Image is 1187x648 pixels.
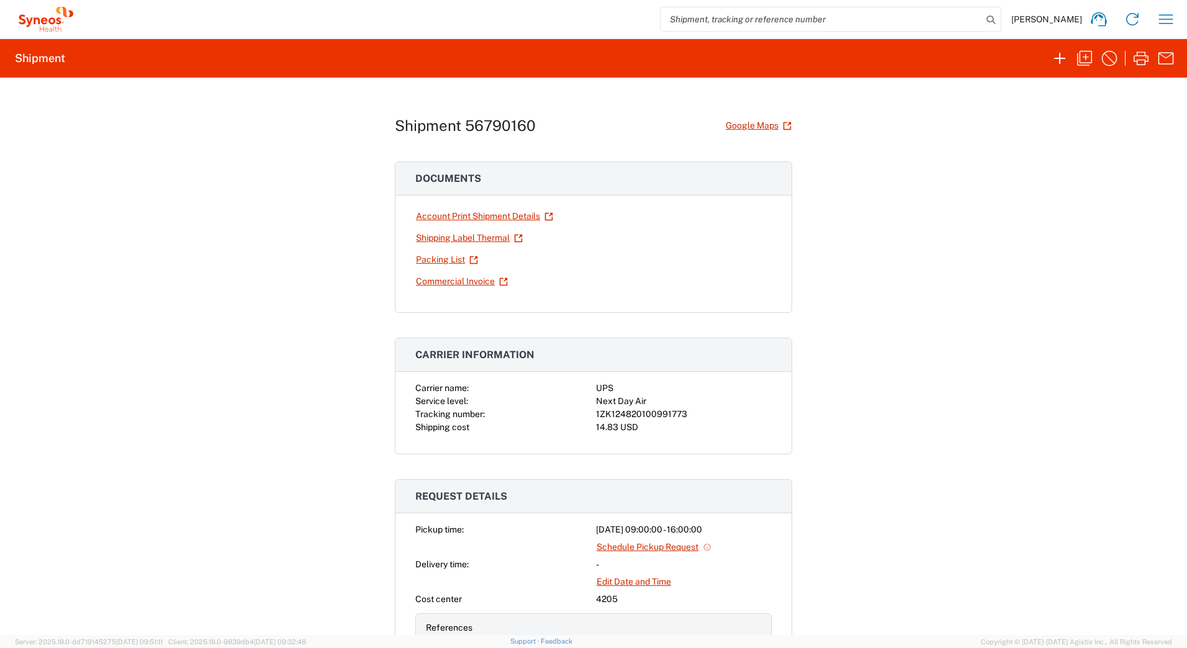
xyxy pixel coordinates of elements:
span: [DATE] 09:51:11 [116,638,163,646]
div: UPS [596,382,772,395]
a: Edit Date and Time [596,571,672,593]
a: Packing List [415,249,479,271]
div: 4205 [596,593,772,606]
span: Copyright © [DATE]-[DATE] Agistix Inc., All Rights Reserved [981,636,1172,647]
span: [PERSON_NAME] [1011,14,1082,25]
h2: Shipment [15,51,65,66]
span: Service level: [415,396,468,406]
a: Schedule Pickup Request [596,536,712,558]
div: Project [426,634,591,647]
span: Request details [415,490,507,502]
span: Documents [415,173,481,184]
span: Pickup time: [415,524,464,534]
a: Shipping Label Thermal [415,227,523,249]
div: 14.83 USD [596,421,772,434]
span: Client: 2025.18.0-9839db4 [168,638,306,646]
a: Google Maps [725,115,792,137]
span: Server: 2025.18.0-dd719145275 [15,638,163,646]
div: - [596,558,772,571]
span: Carrier information [415,349,535,361]
input: Shipment, tracking or reference number [661,7,982,31]
span: References [426,623,472,632]
span: [DATE] 09:32:48 [254,638,306,646]
h1: Shipment 56790160 [395,117,536,135]
a: Feedback [541,637,572,645]
span: Tracking number: [415,409,485,419]
div: 7485 [596,634,761,647]
div: Next Day Air [596,395,772,408]
div: [DATE] 09:00:00 - 16:00:00 [596,523,772,536]
a: Account Print Shipment Details [415,205,554,227]
a: Commercial Invoice [415,271,508,292]
span: Shipping cost [415,422,469,432]
span: Carrier name: [415,383,469,393]
span: Cost center [415,594,462,604]
span: Delivery time: [415,559,469,569]
a: Support [510,637,541,645]
div: 1ZK124820100991773 [596,408,772,421]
